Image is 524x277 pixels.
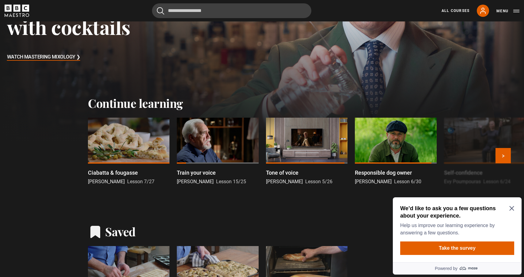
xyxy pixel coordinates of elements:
[496,8,519,14] button: Toggle navigation
[266,179,303,184] span: [PERSON_NAME]
[10,27,121,42] p: Help us improve our learning experience by answering a few questions.
[7,53,80,62] h3: Watch Mastering Mixology ❯
[105,225,136,239] h2: Saved
[305,179,332,184] span: Lesson 5/26
[177,118,258,185] a: Train your voice [PERSON_NAME] Lesson 15/25
[355,179,392,184] span: [PERSON_NAME]
[483,179,511,184] span: Lesson 6/24
[2,2,131,80] div: Optional study invitation
[355,118,436,185] a: Responsible dog owner [PERSON_NAME] Lesson 6/30
[216,179,246,184] span: Lesson 15/25
[355,169,412,177] p: Responsible dog owner
[177,169,216,177] p: Train your voice
[119,11,124,16] button: Close Maze Prompt
[127,179,154,184] span: Lesson 7/27
[442,8,469,13] a: All Courses
[157,7,164,15] button: Submit the search query
[177,179,214,184] span: [PERSON_NAME]
[88,179,125,184] span: [PERSON_NAME]
[10,47,124,60] button: Take the survey
[2,67,131,80] a: Powered by maze
[444,169,483,177] p: Self-confidence
[88,118,169,185] a: Ciabatta & fougasse [PERSON_NAME] Lesson 7/27
[88,96,436,110] h2: Continue learning
[10,10,121,25] h2: We’d like to ask you a few questions about your experience.
[394,179,421,184] span: Lesson 6/30
[266,118,347,185] a: Tone of voice [PERSON_NAME] Lesson 5/26
[266,169,298,177] p: Tone of voice
[5,5,29,17] svg: BBC Maestro
[88,169,138,177] p: Ciabatta & fougasse
[152,3,311,18] input: Search
[444,179,481,184] span: Evy Poumpouras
